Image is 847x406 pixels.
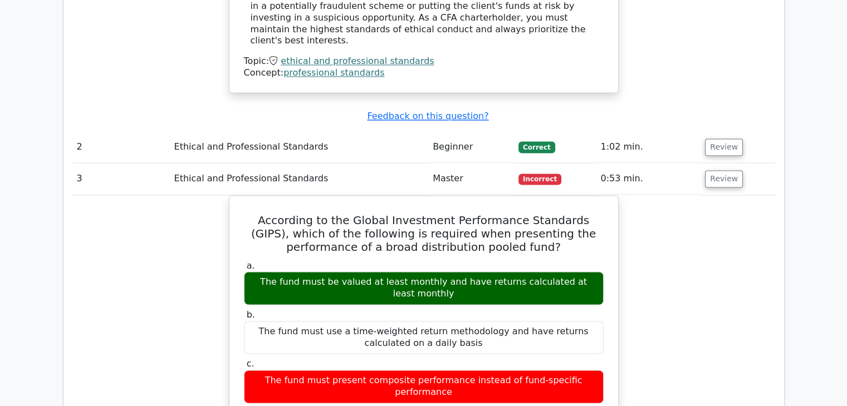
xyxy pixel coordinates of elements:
[247,358,254,369] span: c.
[247,309,255,320] span: b.
[244,56,604,67] div: Topic:
[518,174,561,185] span: Incorrect
[244,271,604,305] div: The fund must be valued at least monthly and have returns calculated at least monthly
[170,131,428,163] td: Ethical and Professional Standards
[244,321,604,354] div: The fund must use a time-weighted return methodology and have returns calculated on a daily basis
[243,214,605,254] h5: According to the Global Investment Performance Standards (GIPS), which of the following is requir...
[283,67,384,78] a: professional standards
[367,111,488,121] a: Feedback on this question?
[281,56,434,66] a: ethical and professional standards
[428,163,514,195] td: Master
[705,138,743,156] button: Review
[244,67,604,79] div: Concept:
[170,163,428,195] td: Ethical and Professional Standards
[247,260,255,271] span: a.
[428,131,514,163] td: Beginner
[596,163,701,195] td: 0:53 min.
[244,370,604,403] div: The fund must present composite performance instead of fund-specific performance
[705,170,743,187] button: Review
[596,131,701,163] td: 1:02 min.
[518,141,555,152] span: Correct
[72,163,170,195] td: 3
[72,131,170,163] td: 2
